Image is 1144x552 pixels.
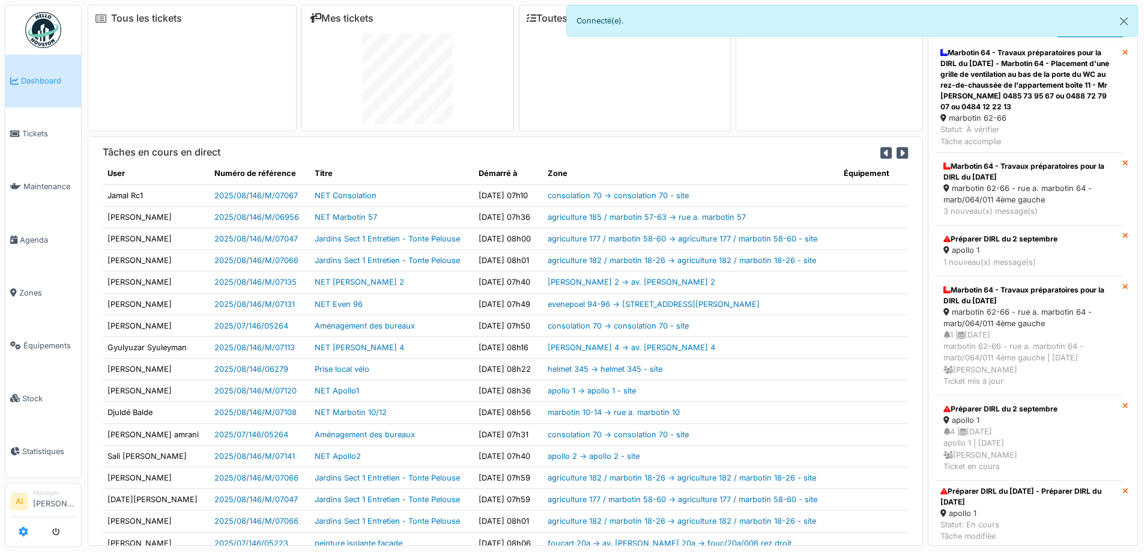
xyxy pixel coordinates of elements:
[943,205,1115,217] div: 3 nouveau(x) message(s)
[214,473,298,482] a: 2025/08/146/M/07066
[943,234,1115,244] div: Préparer DIRL du 2 septembre
[103,147,220,158] h6: Tâches en cours en direct
[103,271,210,293] td: [PERSON_NAME]
[940,112,1118,124] div: marbotin 62-66
[21,75,76,86] span: Dashboard
[315,517,460,526] a: Jardins Sect 1 Entretien - Tonte Pelouse
[315,343,404,352] a: NET [PERSON_NAME] 4
[548,495,817,504] a: agriculture 177 / marbotin 58-60 -> agriculture 177 / marbotin 58-60 - site
[103,467,210,489] td: [PERSON_NAME]
[936,276,1122,395] a: Marbotin 64 - Travaux préparatoires pour la DIRL du [DATE] marbotin 62-66 - rue a. marbotin 64 - ...
[943,183,1115,205] div: marbotin 62-66 - rue a. marbotin 64 - marb/064/011 4ème gauche
[548,191,689,200] a: consolation 70 -> consolation 70 - site
[936,42,1122,153] a: Marbotin 64 - Travaux préparatoires pour la DIRL du [DATE] - Marbotin 64 - Placement d'une grille...
[936,225,1122,276] a: Préparer DIRL du 2 septembre apollo 1 1 nouveau(x) message(s)
[940,519,1118,542] div: Statut: En cours Tâche modifiée
[548,300,760,309] a: evenepoel 94-96 -> [STREET_ADDRESS][PERSON_NAME]
[474,271,543,293] td: [DATE] 07h40
[548,539,791,548] a: foucart 20a -> av. [PERSON_NAME] 20a -> fouc/20a/006 rez droit
[943,404,1115,414] div: Préparer DIRL du 2 septembre
[33,488,76,514] li: [PERSON_NAME]
[315,191,377,200] a: NET Consolation
[474,184,543,206] td: [DATE] 07h10
[315,300,363,309] a: NET Even 96
[474,511,543,532] td: [DATE] 08h01
[214,234,298,243] a: 2025/08/146/M/07047
[103,445,210,467] td: Sali [PERSON_NAME]
[527,13,616,24] a: Toutes les tâches
[548,278,715,287] a: [PERSON_NAME] 2 -> av. [PERSON_NAME] 2
[210,163,310,184] th: Numéro de référence
[315,452,361,461] a: NET Apollo2
[315,386,359,395] a: NET Apollo1
[23,340,76,351] span: Équipements
[548,256,816,265] a: agriculture 182 / marbotin 18-26 -> agriculture 182 / marbotin 18-26 - site
[315,473,460,482] a: Jardins Sect 1 Entretien - Tonte Pelouse
[22,128,76,139] span: Tickets
[474,489,543,511] td: [DATE] 07h59
[474,206,543,228] td: [DATE] 07h36
[315,234,460,243] a: Jardins Sect 1 Entretien - Tonte Pelouse
[548,365,662,374] a: helmet 345 -> helmet 345 - site
[309,13,374,24] a: Mes tickets
[22,393,76,404] span: Stock
[315,256,460,265] a: Jardins Sect 1 Entretien - Tonte Pelouse
[103,250,210,271] td: [PERSON_NAME]
[5,160,81,213] a: Maintenance
[33,488,76,497] div: Manager
[474,467,543,489] td: [DATE] 07h59
[5,372,81,425] a: Stock
[566,5,1139,37] div: Connecté(e).
[474,293,543,315] td: [DATE] 07h49
[214,278,297,287] a: 2025/08/146/M/07135
[10,488,76,517] a: AI Manager[PERSON_NAME]
[548,452,640,461] a: apollo 2 -> apollo 2 - site
[315,321,415,330] a: Aménagement des bureaux
[474,250,543,271] td: [DATE] 08h01
[474,402,543,423] td: [DATE] 08h56
[214,300,295,309] a: 2025/08/146/M/07131
[214,256,298,265] a: 2025/08/146/M/07066
[22,446,76,457] span: Statistiques
[839,163,908,184] th: Équipement
[474,380,543,402] td: [DATE] 08h36
[548,343,715,352] a: [PERSON_NAME] 4 -> av. [PERSON_NAME] 4
[943,285,1115,306] div: Marbotin 64 - Travaux préparatoires pour la DIRL du [DATE]
[315,430,415,439] a: Aménagement des bureaux
[214,321,288,330] a: 2025/07/146/05264
[474,315,543,336] td: [DATE] 07h50
[214,386,297,395] a: 2025/08/146/M/07120
[25,12,61,48] img: Badge_color-CXgf-gQk.svg
[943,244,1115,256] div: apollo 1
[548,408,680,417] a: marbotin 10-14 -> rue a. marbotin 10
[474,228,543,249] td: [DATE] 08h00
[5,213,81,266] a: Agenda
[936,153,1122,226] a: Marbotin 64 - Travaux préparatoires pour la DIRL du [DATE] marbotin 62-66 - rue a. marbotin 64 - ...
[548,234,817,243] a: agriculture 177 / marbotin 58-60 -> agriculture 177 / marbotin 58-60 - site
[5,319,81,372] a: Équipements
[940,124,1118,147] div: Statut: À vérifier Tâche accomplie
[474,423,543,445] td: [DATE] 07h31
[5,425,81,478] a: Statistiques
[214,495,298,504] a: 2025/08/146/M/07047
[103,184,210,206] td: Jamal Rc1
[936,481,1122,548] a: Préparer DIRL du [DATE] - Préparer DIRL du [DATE] apollo 1 Statut: En coursTâche modifiée
[548,430,689,439] a: consolation 70 -> consolation 70 - site
[474,163,543,184] th: Démarré à
[214,213,299,222] a: 2025/08/146/M/06956
[103,315,210,336] td: [PERSON_NAME]
[214,539,288,548] a: 2025/07/146/05223
[543,163,839,184] th: Zone
[214,452,295,461] a: 2025/08/146/M/07141
[310,163,474,184] th: Titre
[474,359,543,380] td: [DATE] 08h22
[548,386,636,395] a: apollo 1 -> apollo 1 - site
[940,508,1118,519] div: apollo 1
[315,495,460,504] a: Jardins Sect 1 Entretien - Tonte Pelouse
[19,287,76,299] span: Zones
[315,278,404,287] a: NET [PERSON_NAME] 2
[214,430,288,439] a: 2025/07/146/05264
[315,539,402,548] a: peinture isolante façade
[936,395,1122,481] a: Préparer DIRL du 2 septembre apollo 1 4 |[DATE]apollo 1 | [DATE] [PERSON_NAME]Ticket en cours
[943,306,1115,329] div: marbotin 62-66 - rue a. marbotin 64 - marb/064/011 4ème gauche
